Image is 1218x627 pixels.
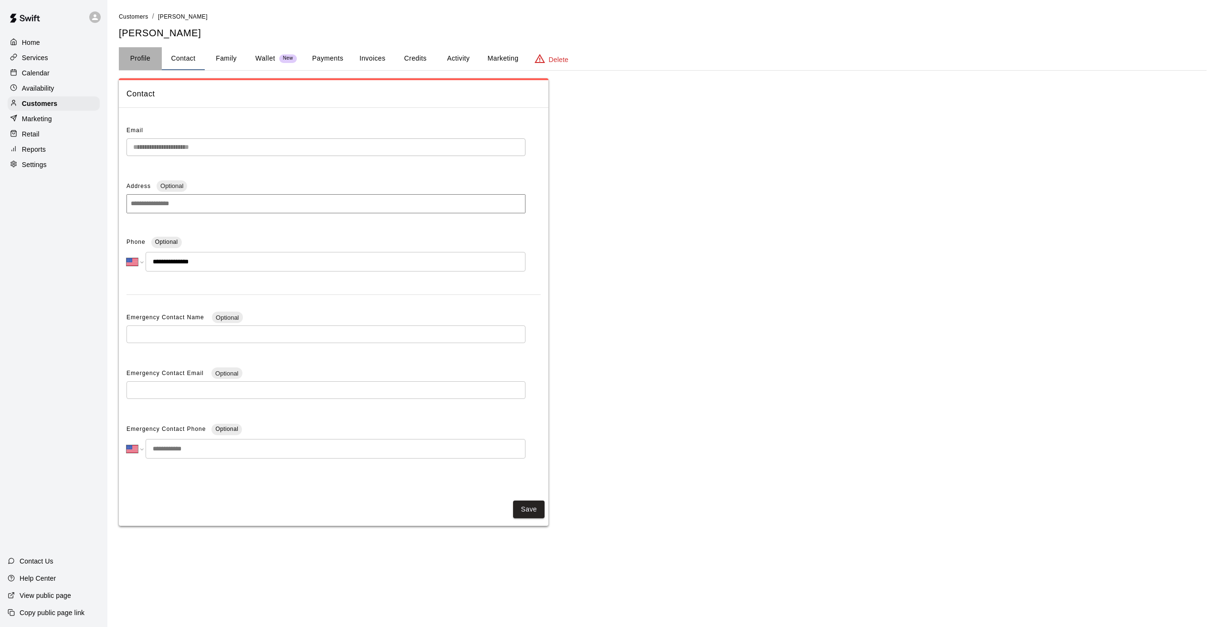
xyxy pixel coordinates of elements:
[480,47,526,70] button: Marketing
[513,501,545,518] button: Save
[215,426,238,432] span: Optional
[20,608,84,617] p: Copy public page link
[22,38,40,47] p: Home
[119,13,148,20] span: Customers
[22,114,52,124] p: Marketing
[119,47,162,70] button: Profile
[8,66,100,80] a: Calendar
[549,55,568,64] p: Delete
[119,27,1207,40] h5: [PERSON_NAME]
[119,12,148,20] a: Customers
[8,35,100,50] a: Home
[8,157,100,172] a: Settings
[126,370,206,376] span: Emergency Contact Email
[22,53,48,63] p: Services
[22,68,50,78] p: Calendar
[20,556,53,566] p: Contact Us
[119,47,1207,70] div: basic tabs example
[279,55,297,62] span: New
[8,127,100,141] a: Retail
[8,112,100,126] a: Marketing
[304,47,351,70] button: Payments
[8,81,100,95] a: Availability
[8,96,100,111] a: Customers
[126,127,143,134] span: Email
[158,13,208,20] span: [PERSON_NAME]
[255,53,275,63] p: Wallet
[8,142,100,157] a: Reports
[126,422,206,437] span: Emergency Contact Phone
[8,51,100,65] a: Services
[126,138,525,156] div: The email of an existing customer can only be changed by the customer themselves at https://book....
[20,574,56,583] p: Help Center
[126,88,541,100] span: Contact
[351,47,394,70] button: Invoices
[162,47,205,70] button: Contact
[22,145,46,154] p: Reports
[394,47,437,70] button: Credits
[22,84,54,93] p: Availability
[155,239,178,245] span: Optional
[119,11,1207,22] nav: breadcrumb
[157,182,187,189] span: Optional
[126,314,206,321] span: Emergency Contact Name
[126,183,151,189] span: Address
[205,47,248,70] button: Family
[22,160,47,169] p: Settings
[126,235,146,250] span: Phone
[20,591,71,600] p: View public page
[437,47,480,70] button: Activity
[152,11,154,21] li: /
[22,129,40,139] p: Retail
[22,99,57,108] p: Customers
[212,314,242,321] span: Optional
[211,370,242,377] span: Optional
